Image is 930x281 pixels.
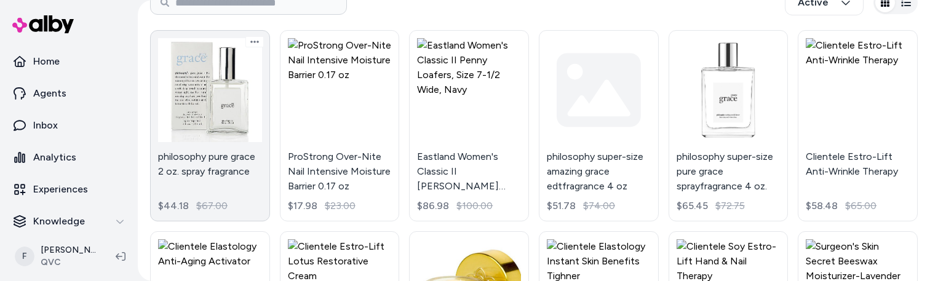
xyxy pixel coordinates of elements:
button: Knowledge [5,207,133,236]
p: Analytics [33,150,76,165]
p: Agents [33,86,66,101]
p: Knowledge [33,214,85,229]
a: Experiences [5,175,133,204]
a: philosophy super-size pure grace sprayfragrance 4 oz.philosophy super-size pure grace sprayfragra... [669,30,789,221]
img: alby Logo [12,15,74,33]
p: [PERSON_NAME] [41,244,96,256]
a: Agents [5,79,133,108]
p: Experiences [33,182,88,197]
a: philosophy pure grace 2 oz. spray fragrancephilosophy pure grace 2 oz. spray fragrance$44.18$67.00 [150,30,270,221]
a: Home [5,47,133,76]
p: Home [33,54,60,69]
a: Clientele Estro-Lift Anti-Wrinkle TherapyClientele Estro-Lift Anti-Wrinkle Therapy$58.48$65.00 [798,30,918,221]
span: F [15,247,34,266]
a: Analytics [5,143,133,172]
a: Inbox [5,111,133,140]
a: Eastland Women's Classic II Penny Loafers, Size 7-1/2 Wide, NavyEastland Women's Classic II [PERS... [409,30,529,221]
span: QVC [41,256,96,269]
button: F[PERSON_NAME]QVC [7,237,106,276]
p: Inbox [33,118,58,133]
a: ProStrong Over-Nite Nail Intensive Moisture Barrier 0.17 ozProStrong Over-Nite Nail Intensive Moi... [280,30,400,221]
a: philosophy super-size amazing grace edtfragrance 4 oz$51.78$74.00 [539,30,659,221]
